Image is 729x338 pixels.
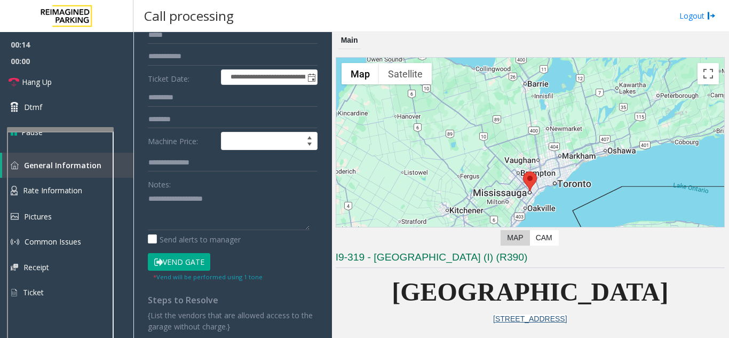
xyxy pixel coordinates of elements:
div: 1 Robert Speck Parkway, Mississauga, ON [523,171,537,191]
label: CAM [529,230,559,246]
h3: Call processing [139,3,239,29]
label: Send alerts to manager [148,234,241,245]
label: Map [501,230,529,246]
span: Increase value [302,132,317,141]
label: Ticket Date: [145,69,218,85]
img: logout [707,10,716,21]
span: Pause [21,127,43,138]
p: {List the vendors that are allowed access to the garage without charge.} [148,310,318,332]
span: Decrease value [302,141,317,150]
span: Dtmf [24,101,42,113]
a: Logout [679,10,716,21]
a: General Information [2,153,133,178]
div: Main [338,32,361,49]
h3: I9-319 - [GEOGRAPHIC_DATA] (I) (R390) [336,250,725,268]
span: [GEOGRAPHIC_DATA] [392,278,668,306]
a: [STREET_ADDRESS] [493,315,567,323]
button: Show satellite imagery [379,63,432,84]
span: Toggle popup [305,70,317,85]
h4: Steps to Resolve [148,295,318,305]
button: Show street map [342,63,379,84]
button: Toggle fullscreen view [698,63,719,84]
label: Machine Price: [145,132,218,150]
label: Notes: [148,175,171,190]
button: Vend Gate [148,253,210,271]
span: Hang Up [22,76,52,88]
small: Vend will be performed using 1 tone [153,273,263,281]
